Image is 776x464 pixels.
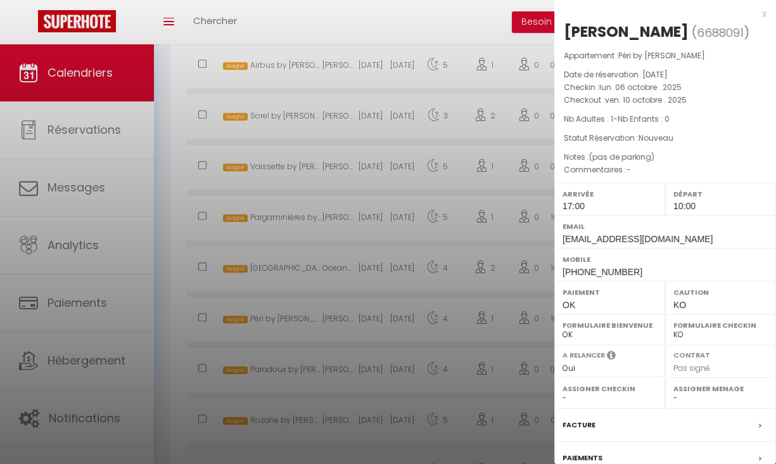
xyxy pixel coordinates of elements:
[564,22,689,42] div: [PERSON_NAME]
[673,188,768,200] label: Départ
[607,350,616,364] i: Sélectionner OUI si vous souhaiter envoyer les séquences de messages post-checkout
[563,234,713,244] span: [EMAIL_ADDRESS][DOMAIN_NAME]
[673,286,768,299] label: Caution
[673,319,768,332] label: Formulaire Checkin
[673,350,710,358] label: Contrat
[564,113,613,124] span: Nb Adultes : 1
[554,6,766,22] div: x
[563,267,642,277] span: [PHONE_NUMBER]
[599,82,682,93] span: lun. 06 octobre . 2025
[563,188,657,200] label: Arrivée
[673,382,768,395] label: Assigner Menage
[563,350,605,361] label: A relancer
[563,286,657,299] label: Paiement
[564,113,766,126] p: -
[563,300,575,310] span: OK
[563,253,768,266] label: Mobile
[642,69,668,80] span: [DATE]
[564,49,766,62] p: Appartement :
[673,201,696,211] span: 10:00
[692,23,749,41] span: ( )
[564,151,766,164] p: Notes :
[563,220,768,233] label: Email
[627,164,631,175] span: -
[563,418,595,432] label: Facture
[639,132,673,143] span: Nouveau
[564,164,766,176] p: Commentaires :
[673,363,710,373] span: Pas signé
[564,94,766,106] p: Checkout :
[563,382,657,395] label: Assigner Checkin
[564,68,766,81] p: Date de réservation :
[697,25,744,41] span: 6688091
[564,81,766,94] p: Checkin :
[563,319,657,332] label: Formulaire Bienvenue
[618,113,670,124] span: Nb Enfants : 0
[618,50,705,61] span: Péri by [PERSON_NAME]
[673,300,686,310] span: KO
[589,151,654,162] span: (pas de parking)
[563,201,585,211] span: 17:00
[564,132,766,145] p: Statut Réservation :
[605,94,687,105] span: ven. 10 octobre . 2025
